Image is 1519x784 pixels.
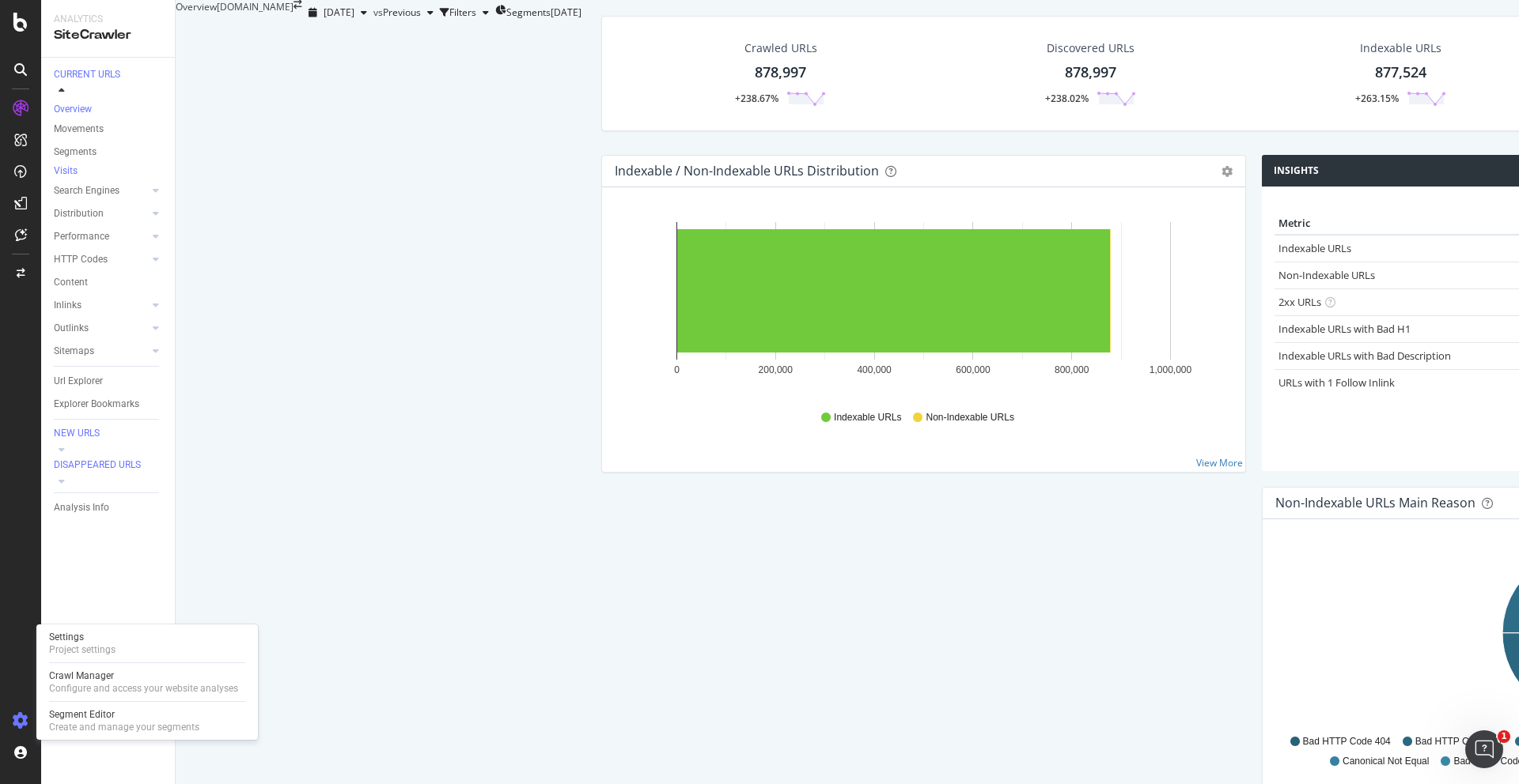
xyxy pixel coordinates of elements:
[1150,364,1192,375] text: 1,000,000
[926,411,1013,424] span: Non-Indexable URLs
[54,427,100,440] div: NEW URLS
[54,144,97,160] div: Segments
[1343,755,1429,768] span: Canonical Not Equal
[1278,349,1451,363] a: Indexable URLs with Bad Description
[43,668,252,696] a: Crawl ManagerConfigure and access your website analyses
[54,251,148,268] a: HTTP Codes
[1045,92,1089,105] div: +238.02%
[54,67,164,83] a: CURRENT URLS
[54,121,104,138] div: Movements
[615,163,879,179] div: Indexable / Non-Indexable URLs Distribution
[54,499,164,516] a: Analysis Info
[1360,40,1441,56] div: Indexable URLs
[449,6,476,19] div: Filters
[735,92,778,105] div: +238.67%
[54,68,120,81] div: CURRENT URLS
[54,297,81,314] div: Inlinks
[857,364,892,375] text: 400,000
[383,6,421,19] span: Previous
[1278,375,1395,390] a: URLs with 1 Follow Inlink
[1196,456,1243,469] a: View More
[54,274,88,291] div: Content
[49,669,238,682] div: Crawl Manager
[54,499,109,516] div: Analysis Info
[54,13,162,26] div: Analytics
[49,708,199,721] div: Segment Editor
[54,251,108,268] div: HTTP Codes
[1498,730,1510,743] span: 1
[43,707,252,735] a: Segment EditorCreate and manage your segments
[54,373,164,390] a: Url Explorer
[834,411,901,424] span: Indexable URLs
[54,205,148,222] a: Distribution
[54,426,164,442] a: NEW URLS
[49,682,238,695] div: Configure and access your website analyses
[324,6,354,19] span: 2025 Sep. 29th
[744,40,817,56] div: Crawled URLs
[54,297,148,314] a: Inlinks
[54,103,92,116] div: Overview
[1303,735,1391,748] span: Bad HTTP Code 404
[1278,241,1351,255] a: Indexable URLs
[54,320,148,337] a: Outlinks
[54,183,148,199] a: Search Engines
[54,228,109,245] div: Performance
[54,228,148,245] a: Performance
[54,396,164,413] a: Explorer Bookmarks
[1055,364,1089,375] text: 800,000
[54,458,141,472] div: DISAPPEARED URLS
[54,373,103,390] div: Url Explorer
[1278,322,1411,336] a: Indexable URLs with Bad H1
[1415,735,1503,748] span: Bad HTTP Code 307
[615,213,1233,396] svg: A chart.
[755,62,806,83] div: 878,997
[1355,92,1399,105] div: +263.15%
[1274,163,1319,179] h4: Insights
[49,643,116,656] div: Project settings
[54,26,162,44] div: SiteCrawler
[54,144,164,160] a: Segments
[49,631,116,643] div: Settings
[956,364,991,375] text: 600,000
[54,458,164,473] a: DISAPPEARED URLS
[54,320,89,337] div: Outlinks
[54,205,104,222] div: Distribution
[54,164,93,179] a: Visits
[1465,730,1503,768] iframe: Intercom live chat
[1065,62,1116,83] div: 878,997
[49,721,199,733] div: Create and manage your segments
[551,6,581,19] div: [DATE]
[54,343,94,360] div: Sitemaps
[1278,295,1321,309] a: 2xx URLs
[1278,268,1375,282] a: Non-Indexable URLs
[54,274,164,291] a: Content
[1222,166,1233,177] div: gear
[54,121,164,138] a: Movements
[54,183,119,199] div: Search Engines
[43,629,252,658] a: SettingsProject settings
[54,396,139,413] div: Explorer Bookmarks
[1275,495,1475,511] div: Non-Indexable URLs Main Reason
[373,6,383,19] span: vs
[1047,40,1135,56] div: Discovered URLs
[54,102,164,118] a: Overview
[759,364,794,375] text: 200,000
[1375,62,1426,83] div: 877,524
[674,364,680,375] text: 0
[54,343,148,360] a: Sitemaps
[54,164,78,178] div: Visits
[506,6,551,19] span: Segments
